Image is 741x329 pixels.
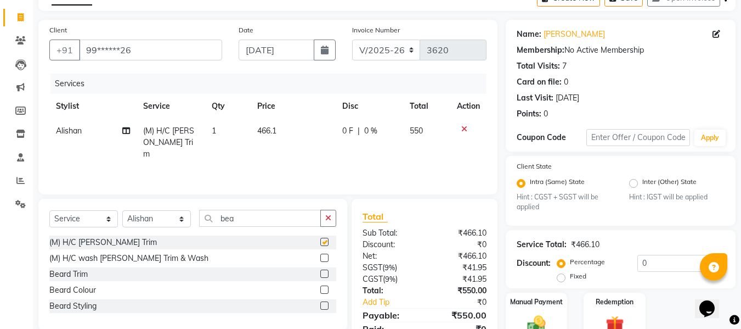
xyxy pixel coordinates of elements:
div: Total: [354,285,425,297]
label: Fixed [570,271,586,281]
th: Qty [205,94,251,119]
label: Invoice Number [352,25,400,35]
div: ₹0 [437,297,495,308]
span: Alishan [56,126,82,136]
span: 466.1 [257,126,276,136]
div: Membership: [517,44,564,56]
span: SGST [363,263,382,272]
div: No Active Membership [517,44,725,56]
span: | [358,125,360,137]
small: Hint : IGST will be applied [629,192,725,202]
div: Points: [517,108,541,120]
div: ₹466.10 [425,227,495,239]
div: Services [50,74,495,94]
span: CGST [363,274,383,284]
label: Client State [517,161,552,171]
label: Percentage [570,257,605,267]
div: Net: [354,250,425,262]
span: Total [363,211,388,222]
span: 550 [410,126,423,136]
label: Client [49,25,67,35]
input: Search by Name/Mobile/Email/Code [79,40,222,60]
div: Beard Styling [49,300,97,312]
div: Sub Total: [354,227,425,239]
div: Total Visits: [517,60,560,72]
div: Beard Trim [49,269,88,280]
div: Beard Colour [49,285,96,296]
th: Stylist [49,94,137,119]
div: ₹466.10 [425,250,495,262]
th: Price [251,94,336,119]
div: ( ) [354,262,425,274]
span: 9% [385,275,395,283]
div: 0 [564,76,568,88]
div: (M) H/C wash [PERSON_NAME] Trim & Wash [49,253,208,264]
label: Date [239,25,253,35]
div: Discount: [354,239,425,250]
input: Enter Offer / Coupon Code [586,129,690,146]
div: ₹41.95 [425,274,495,285]
div: ₹0 [425,239,495,250]
span: (M) H/C [PERSON_NAME] Trim [143,126,194,159]
label: Inter (Other) State [642,177,697,190]
div: ₹550.00 [425,309,495,322]
span: 9% [384,263,395,272]
span: 0 F [342,125,353,137]
th: Service [137,94,205,119]
th: Total [403,94,451,119]
div: Name: [517,29,541,40]
div: Discount: [517,258,551,269]
small: Hint : CGST + SGST will be applied [517,192,612,213]
iframe: chat widget [695,285,730,318]
th: Action [450,94,487,119]
div: Service Total: [517,239,567,250]
div: 7 [562,60,567,72]
a: Add Tip [354,297,436,308]
div: [DATE] [556,92,579,104]
a: [PERSON_NAME] [544,29,605,40]
div: Card on file: [517,76,562,88]
div: ( ) [354,274,425,285]
div: 0 [544,108,548,120]
div: ₹550.00 [425,285,495,297]
span: 0 % [364,125,377,137]
div: Payable: [354,309,425,322]
label: Redemption [596,297,633,307]
div: ₹466.10 [571,239,599,250]
div: Coupon Code [517,132,586,143]
th: Disc [336,94,403,119]
button: Apply [694,130,726,146]
label: Manual Payment [510,297,563,307]
label: Intra (Same) State [530,177,585,190]
div: ₹41.95 [425,262,495,274]
div: (M) H/C [PERSON_NAME] Trim [49,237,157,248]
input: Search or Scan [199,210,321,227]
div: Last Visit: [517,92,553,104]
span: 1 [212,126,216,136]
button: +91 [49,40,80,60]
